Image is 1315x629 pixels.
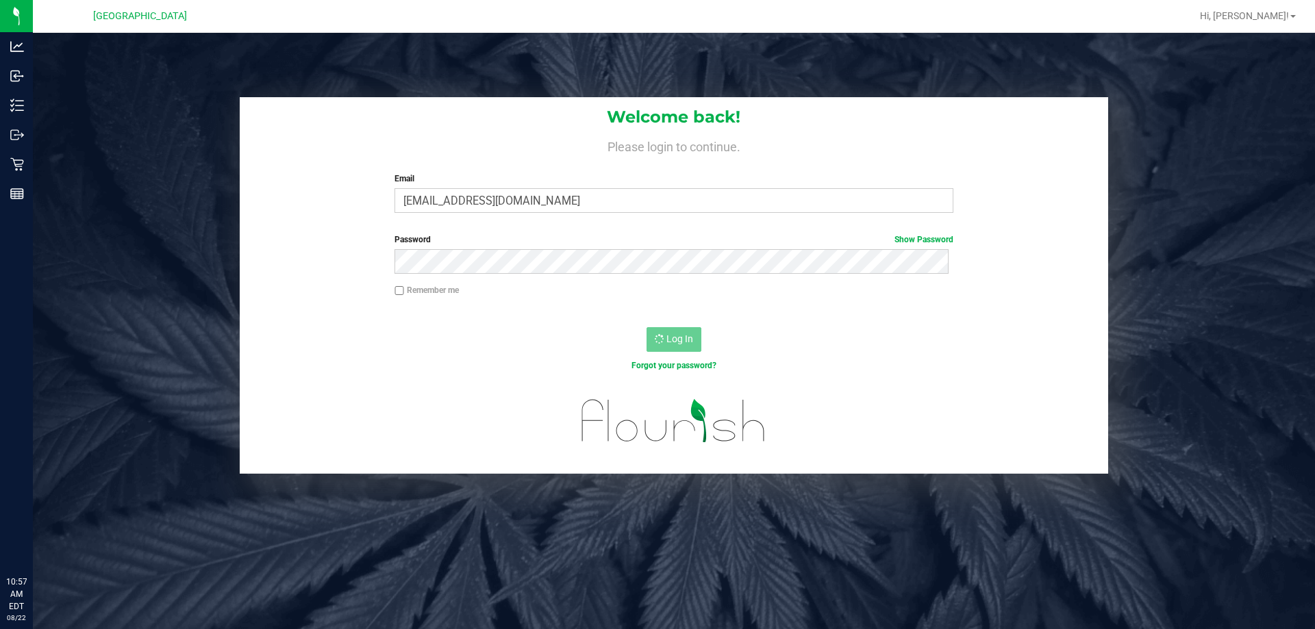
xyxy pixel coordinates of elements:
[10,69,24,83] inline-svg: Inbound
[10,157,24,171] inline-svg: Retail
[10,128,24,142] inline-svg: Outbound
[394,284,459,296] label: Remember me
[1200,10,1289,21] span: Hi, [PERSON_NAME]!
[394,172,953,185] label: Email
[631,361,716,370] a: Forgot your password?
[894,235,953,244] a: Show Password
[6,613,27,623] p: 08/22
[565,386,782,456] img: flourish_logo.svg
[10,99,24,112] inline-svg: Inventory
[394,286,404,296] input: Remember me
[10,187,24,201] inline-svg: Reports
[240,137,1108,153] h4: Please login to continue.
[6,576,27,613] p: 10:57 AM EDT
[93,10,187,22] span: [GEOGRAPHIC_DATA]
[240,108,1108,126] h1: Welcome back!
[647,327,701,352] button: Log In
[10,40,24,53] inline-svg: Analytics
[666,333,693,344] span: Log In
[394,235,431,244] span: Password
